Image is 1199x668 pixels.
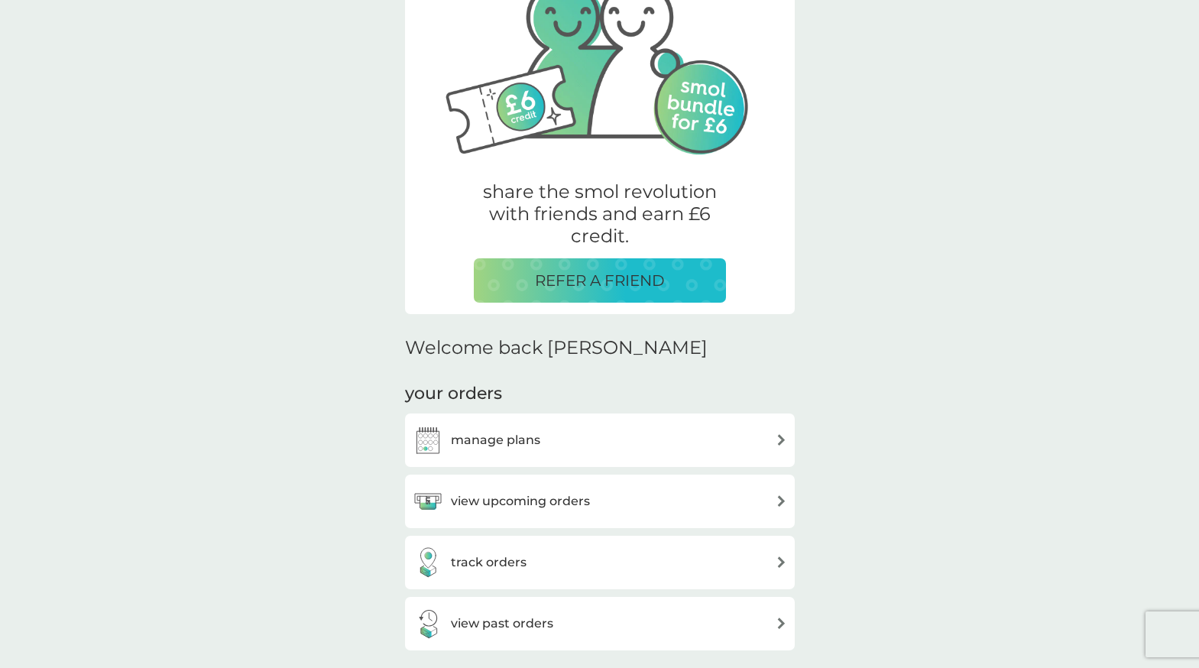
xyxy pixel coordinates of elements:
[776,495,787,507] img: arrow right
[776,434,787,446] img: arrow right
[451,614,553,634] h3: view past orders
[474,258,726,303] button: REFER A FRIEND
[405,382,502,406] h3: your orders
[474,181,726,247] p: share the smol revolution with friends and earn £6 credit.
[451,430,540,450] h3: manage plans
[776,556,787,568] img: arrow right
[535,268,665,293] p: REFER A FRIEND
[776,618,787,629] img: arrow right
[451,491,590,511] h3: view upcoming orders
[451,553,527,572] h3: track orders
[405,337,708,359] h2: Welcome back [PERSON_NAME]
